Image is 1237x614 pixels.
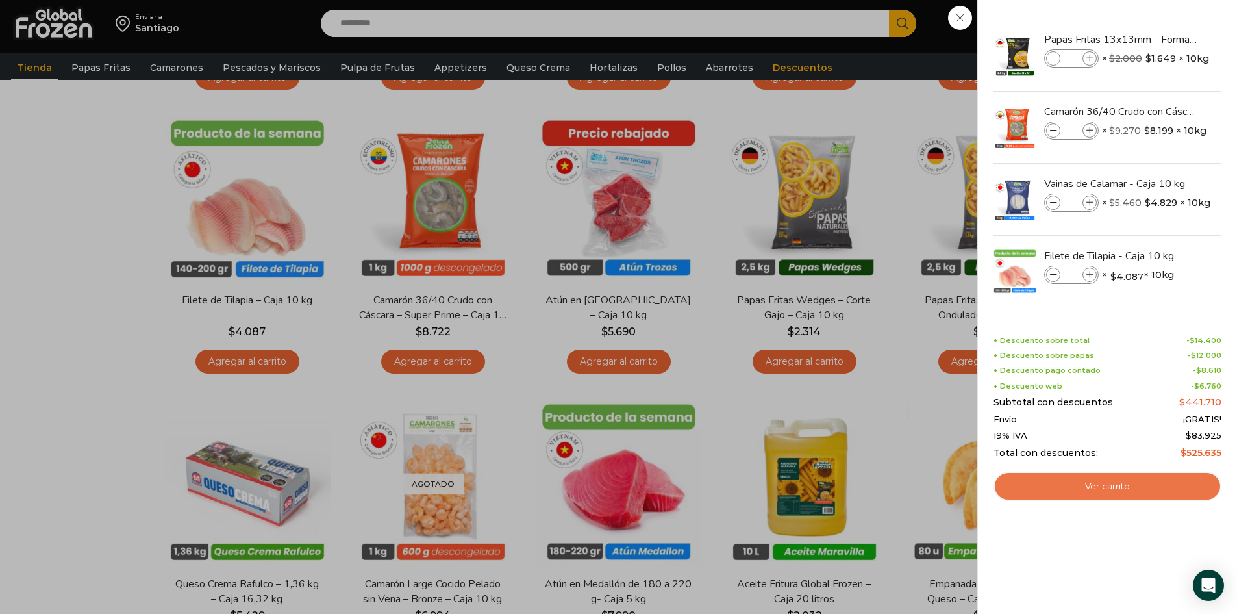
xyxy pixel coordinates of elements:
[1102,122,1206,140] span: × × 10kg
[1044,32,1199,47] a: Papas Fritas 13x13mm - Formato 2,5 kg - Caja 10 kg
[1179,396,1185,408] span: $
[1109,125,1115,136] span: $
[1145,52,1151,65] span: $
[993,472,1221,502] a: Ver carrito
[1044,249,1199,263] a: Filete de Tilapia - Caja 10 kg
[1044,177,1199,191] a: Vainas de Calamar - Caja 10 kg
[993,366,1101,375] span: + Descuento pago contado
[1194,381,1199,390] span: $
[1183,415,1221,425] span: ¡GRATIS!
[1145,196,1177,209] bdi: 4.829
[993,448,1098,459] span: Total con descuentos:
[1102,194,1210,212] span: × × 10kg
[1186,430,1192,441] span: $
[1191,351,1221,360] bdi: 12.000
[1110,270,1143,283] bdi: 4.087
[993,337,1090,345] span: + Descuento sobre total
[1181,447,1221,459] bdi: 525.635
[1186,430,1221,441] span: 83.925
[993,382,1062,390] span: + Descuento web
[1191,382,1221,390] span: -
[1181,447,1186,459] span: $
[1190,336,1221,345] bdi: 14.400
[1044,105,1199,119] a: Camarón 36/40 Crudo con Cáscara - Super Prime - Caja 10 kg
[1109,125,1141,136] bdi: 9.270
[1191,351,1196,360] span: $
[1109,197,1115,209] span: $
[1179,396,1221,408] bdi: 441.710
[1144,124,1173,137] bdi: 8.199
[1102,266,1174,284] span: × × 10kg
[1109,53,1115,64] span: $
[1190,336,1195,345] span: $
[993,415,1017,425] span: Envío
[1110,270,1116,283] span: $
[1186,337,1221,345] span: -
[1193,570,1224,601] div: Open Intercom Messenger
[1145,52,1176,65] bdi: 1.649
[1194,381,1221,390] bdi: 6.760
[1196,366,1201,375] span: $
[1109,197,1142,209] bdi: 5.460
[1102,49,1209,68] span: × × 10kg
[993,397,1113,408] span: Subtotal con descuentos
[993,431,1027,441] span: 19% IVA
[1062,123,1081,138] input: Product quantity
[1062,196,1081,210] input: Product quantity
[993,352,1094,360] span: + Descuento sobre papas
[1109,53,1142,64] bdi: 2.000
[1062,51,1081,66] input: Product quantity
[1196,366,1221,375] bdi: 8.610
[1144,124,1150,137] span: $
[1062,268,1081,282] input: Product quantity
[1188,352,1221,360] span: -
[1193,366,1221,375] span: -
[1145,196,1151,209] span: $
